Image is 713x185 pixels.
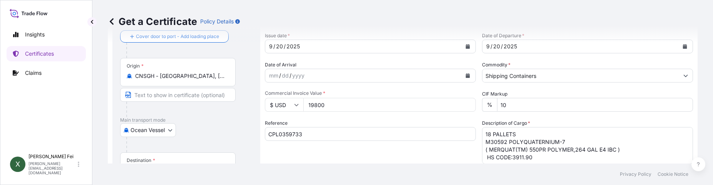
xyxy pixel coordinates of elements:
div: Origin [127,63,144,69]
p: Certificates [25,50,54,58]
input: Enter percentage between 0 and 24% [497,98,693,112]
p: Main transport mode [120,117,253,123]
p: Policy Details [200,18,234,25]
span: Ocean Vessel [131,126,165,134]
button: Calendar [679,40,691,53]
div: / [490,42,492,51]
input: Text to appear on certificate [120,88,236,102]
div: / [273,42,275,51]
p: Cookie Notice [658,171,688,177]
div: day, [281,71,290,80]
label: Reference [265,119,288,127]
input: Enter amount [303,98,476,112]
span: X [15,160,20,168]
label: CIF Markup [482,90,507,98]
p: Claims [25,69,42,77]
p: [PERSON_NAME] Fei [28,154,76,160]
div: % [482,98,497,112]
button: Calendar [462,69,474,82]
p: Get a Certificate [108,15,197,28]
div: day, [275,42,284,51]
div: year, [291,71,305,80]
div: / [501,42,503,51]
div: / [290,71,291,80]
div: month, [268,71,279,80]
label: Description of Cargo [482,119,530,127]
div: / [279,71,281,80]
button: Show suggestions [679,69,693,83]
div: Destination [127,157,155,164]
span: Date of Arrival [265,61,296,69]
input: Enter booking reference [265,127,476,141]
p: [PERSON_NAME][EMAIL_ADDRESS][DOMAIN_NAME] [28,161,76,175]
div: / [284,42,286,51]
input: Type to search commodity [482,69,679,83]
div: day, [492,42,501,51]
button: Select transport [120,123,176,137]
span: Commercial Invoice Value [265,90,476,96]
div: year, [286,42,301,51]
p: Insights [25,31,45,38]
label: Commodity [482,61,510,69]
input: Origin [135,72,226,80]
button: Calendar [462,40,474,53]
div: month, [268,42,273,51]
div: year, [503,42,518,51]
p: Privacy Policy [620,171,651,177]
div: month, [485,42,490,51]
